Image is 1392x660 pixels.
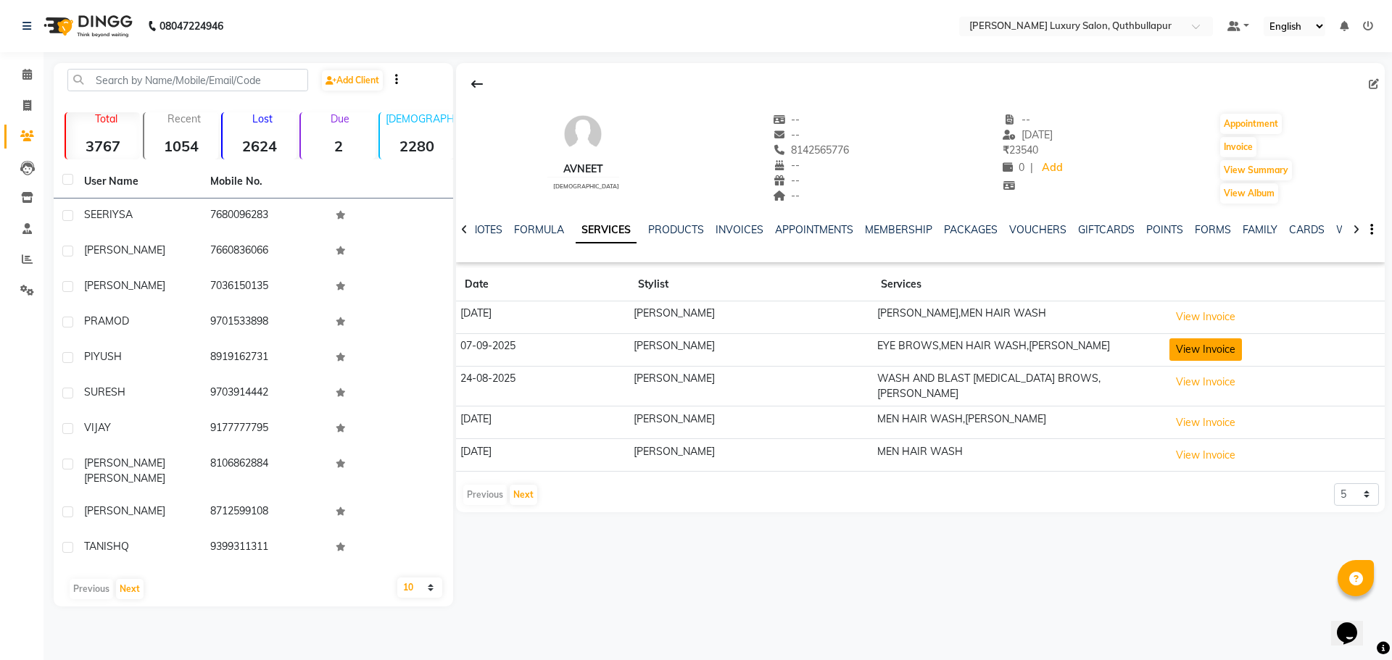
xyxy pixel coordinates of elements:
[1169,444,1242,467] button: View Invoice
[1039,158,1064,178] a: Add
[629,366,873,406] td: [PERSON_NAME]
[84,314,129,327] span: PRAMOD
[202,234,328,270] td: 7660836066
[773,128,800,141] span: --
[72,112,140,125] p: Total
[872,366,1164,406] td: WASH AND BLAST [MEDICAL_DATA] BROWS,[PERSON_NAME]
[510,485,537,505] button: Next
[84,279,165,292] span: [PERSON_NAME]
[629,406,873,439] td: [PERSON_NAME]
[1220,160,1292,180] button: View Summary
[84,504,165,517] span: [PERSON_NAME]
[716,223,763,236] a: INVOICES
[150,112,218,125] p: Recent
[773,189,800,202] span: --
[1195,223,1231,236] a: FORMS
[456,268,629,301] th: Date
[202,165,328,199] th: Mobile No.
[37,6,136,46] img: logo
[1003,113,1030,126] span: --
[872,406,1164,439] td: MEN HAIR WASH,[PERSON_NAME]
[202,376,328,412] td: 9703914442
[629,268,873,301] th: Stylist
[1009,223,1066,236] a: VOUCHERS
[1220,114,1282,134] button: Appointment
[648,223,704,236] a: PRODUCTS
[775,223,853,236] a: APPOINTMENTS
[1331,602,1377,646] iframe: chat widget
[1078,223,1135,236] a: GIFTCARDS
[159,6,223,46] b: 08047224946
[629,301,873,334] td: [PERSON_NAME]
[1003,128,1053,141] span: [DATE]
[1003,143,1038,156] span: 23540
[144,137,218,155] strong: 1054
[322,70,383,91] a: Add Client
[202,495,328,530] td: 8712599108
[202,530,328,566] td: 9399311311
[202,447,328,495] td: 8106862884
[561,112,605,156] img: avatar
[773,159,800,172] span: --
[1220,137,1256,157] button: Invoice
[462,70,492,98] div: Back to Client
[1169,338,1242,361] button: View Invoice
[629,439,873,472] td: [PERSON_NAME]
[773,113,800,126] span: --
[872,439,1164,472] td: MEN HAIR WASH
[470,223,502,236] a: NOTES
[553,183,619,190] span: [DEMOGRAPHIC_DATA]
[456,439,629,472] td: [DATE]
[84,421,111,434] span: VIJAY
[865,223,932,236] a: MEMBERSHIP
[1146,223,1183,236] a: POINTS
[380,137,454,155] strong: 2280
[202,412,328,447] td: 9177777795
[1220,183,1278,204] button: View Album
[84,472,165,485] span: [PERSON_NAME]
[1289,223,1325,236] a: CARDS
[872,333,1164,366] td: EYE BROWS,MEN HAIR WASH,[PERSON_NAME]
[944,223,998,236] a: PACKAGES
[456,366,629,406] td: 24-08-2025
[1003,161,1024,174] span: 0
[202,305,328,341] td: 9701533898
[1169,306,1242,328] button: View Invoice
[304,112,375,125] p: Due
[67,69,308,91] input: Search by Name/Mobile/Email/Code
[1003,143,1009,156] span: ₹
[84,456,165,469] span: [PERSON_NAME]
[547,162,619,177] div: AVNEET
[84,540,129,553] span: TANISHQ
[202,341,328,376] td: 8919162731
[576,217,637,243] a: SERVICES
[84,208,133,221] span: SEERIYSA
[1030,160,1033,175] span: |
[1169,371,1242,393] button: View Invoice
[1336,223,1377,236] a: WALLET
[629,333,873,366] td: [PERSON_NAME]
[456,301,629,334] td: [DATE]
[456,333,629,366] td: 07-09-2025
[1243,223,1277,236] a: FAMILY
[773,174,800,187] span: --
[66,137,140,155] strong: 3767
[773,143,850,156] span: 8142565776
[84,385,125,398] span: SURESH
[202,199,328,234] td: 7680096283
[84,243,165,256] span: [PERSON_NAME]
[116,579,144,599] button: Next
[386,112,454,125] p: [DEMOGRAPHIC_DATA]
[1169,412,1242,434] button: View Invoice
[872,301,1164,334] td: [PERSON_NAME],MEN HAIR WASH
[872,268,1164,301] th: Services
[84,350,122,363] span: PIYUSH
[202,270,328,305] td: 7036150135
[228,112,297,125] p: Lost
[301,137,375,155] strong: 2
[456,406,629,439] td: [DATE]
[223,137,297,155] strong: 2624
[75,165,202,199] th: User Name
[514,223,564,236] a: FORMULA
